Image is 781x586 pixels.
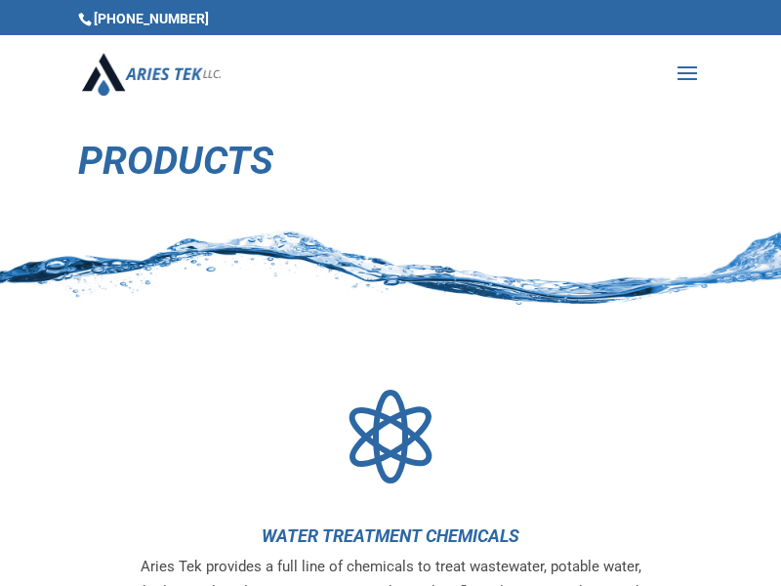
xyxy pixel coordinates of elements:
span: [PHONE_NUMBER] [78,11,209,26]
a: Water Treatment Chemicals [262,525,519,546]
a:  [344,390,437,483]
h1: Products [78,142,703,190]
img: Aries Tek [82,53,221,95]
